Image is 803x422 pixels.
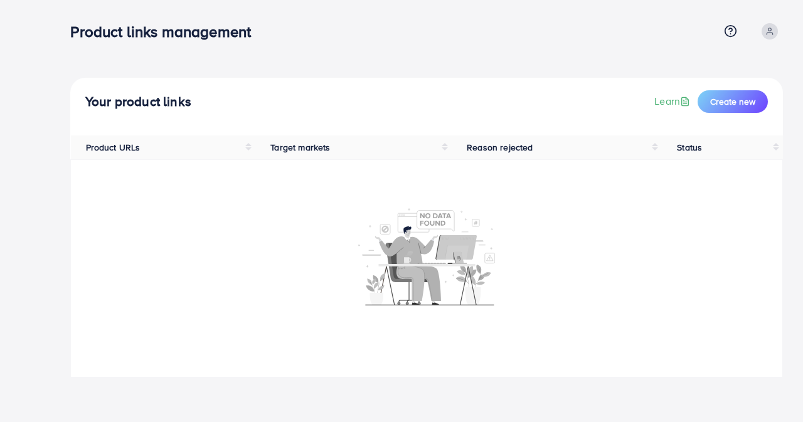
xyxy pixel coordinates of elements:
[698,90,768,113] button: Create new
[467,141,533,154] span: Reason rejected
[70,23,261,41] h3: Product links management
[677,141,702,154] span: Status
[85,94,191,110] h4: Your product links
[710,95,755,108] span: Create new
[654,94,693,108] a: Learn
[358,207,495,305] img: No account
[86,141,141,154] span: Product URLs
[270,141,330,154] span: Target markets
